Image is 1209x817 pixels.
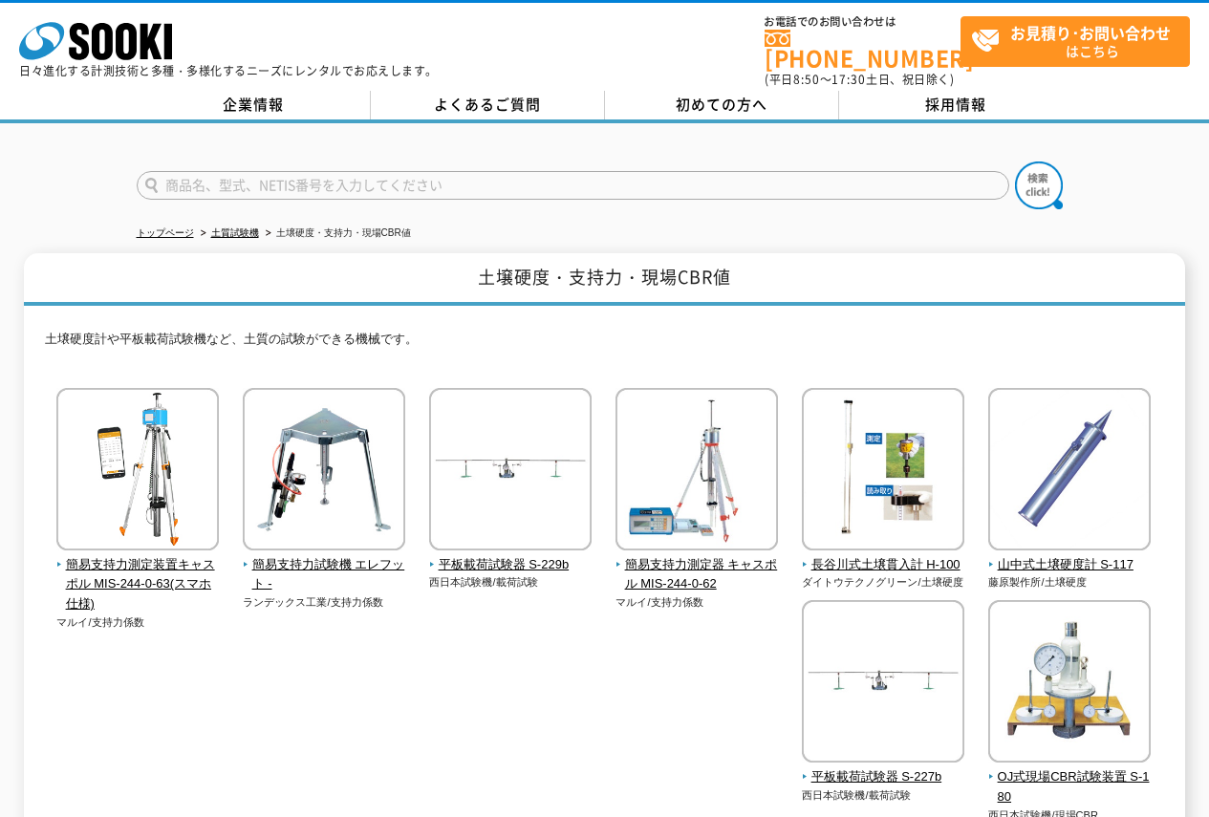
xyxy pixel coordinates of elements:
[802,787,965,804] p: 西日本試験機/載荷試験
[605,91,839,119] a: 初めての方へ
[615,537,779,594] a: 簡易支持力測定器 キャスポル MIS-244-0-62
[615,555,779,595] span: 簡易支持力測定器 キャスポル MIS-244-0-62
[137,171,1009,200] input: 商品名、型式、NETIS番号を入力してください
[429,555,593,575] span: 平板載荷試験器 S-229b
[802,749,965,787] a: 平板載荷試験器 S-227b
[988,574,1152,591] p: 藤原製作所/土壌硬度
[137,227,194,238] a: トップページ
[1010,21,1171,44] strong: お見積り･お問い合わせ
[56,388,219,555] img: 簡易支持力測定装置キャスポル MIS-244-0-63(スマホ仕様)
[56,555,220,614] span: 簡易支持力測定装置キャスポル MIS-244-0-63(スマホ仕様)
[19,65,438,76] p: 日々進化する計測技術と多種・多様化するニーズにレンタルでお応えします。
[676,94,767,115] span: 初めての方へ
[961,16,1190,67] a: お見積り･お問い合わせはこちら
[988,388,1151,555] img: 山中式土壌硬度計 S-117
[429,574,593,591] p: 西日本試験機/載荷試験
[765,71,954,88] span: (平日 ～ 土日、祝日除く)
[802,767,965,787] span: 平板載荷試験器 S-227b
[802,388,964,555] img: 長谷川式土壌貫入計 H-100
[615,388,778,555] img: 簡易支持力測定器 キャスポル MIS-244-0-62
[24,253,1184,306] h1: 土壌硬度・支持力・現場CBR値
[243,594,406,611] p: ランデックス工業/支持力係数
[765,30,961,69] a: [PHONE_NUMBER]
[802,574,965,591] p: ダイトウテクノグリーン/土壌硬度
[429,537,593,575] a: 平板載荷試験器 S-229b
[45,330,1163,359] p: 土壌硬度計や平板載荷試験機など、土質の試験ができる機械です。
[429,388,592,555] img: 平板載荷試験器 S-229b
[615,594,779,611] p: マルイ/支持力係数
[243,555,406,595] span: 簡易支持力試験機 エレフット -
[137,91,371,119] a: 企業情報
[971,17,1189,65] span: はこちら
[802,555,965,575] span: 長谷川式土壌貫入計 H-100
[371,91,605,119] a: よくあるご質問
[243,537,406,594] a: 簡易支持力試験機 エレフット -
[211,227,259,238] a: 土質試験機
[988,537,1152,575] a: 山中式土壌硬度計 S-117
[262,224,411,244] li: 土壌硬度・支持力・現場CBR値
[839,91,1073,119] a: 採用情報
[56,614,220,631] p: マルイ/支持力係数
[988,555,1152,575] span: 山中式土壌硬度計 S-117
[802,537,965,575] a: 長谷川式土壌貫入計 H-100
[988,600,1151,767] img: OJ式現場CBR試験装置 S-180
[793,71,820,88] span: 8:50
[1015,161,1063,209] img: btn_search.png
[831,71,866,88] span: 17:30
[56,537,220,614] a: 簡易支持力測定装置キャスポル MIS-244-0-63(スマホ仕様)
[988,749,1152,806] a: OJ式現場CBR試験装置 S-180
[802,600,964,767] img: 平板載荷試験器 S-227b
[988,767,1152,807] span: OJ式現場CBR試験装置 S-180
[765,16,961,28] span: お電話でのお問い合わせは
[243,388,405,555] img: 簡易支持力試験機 エレフット -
